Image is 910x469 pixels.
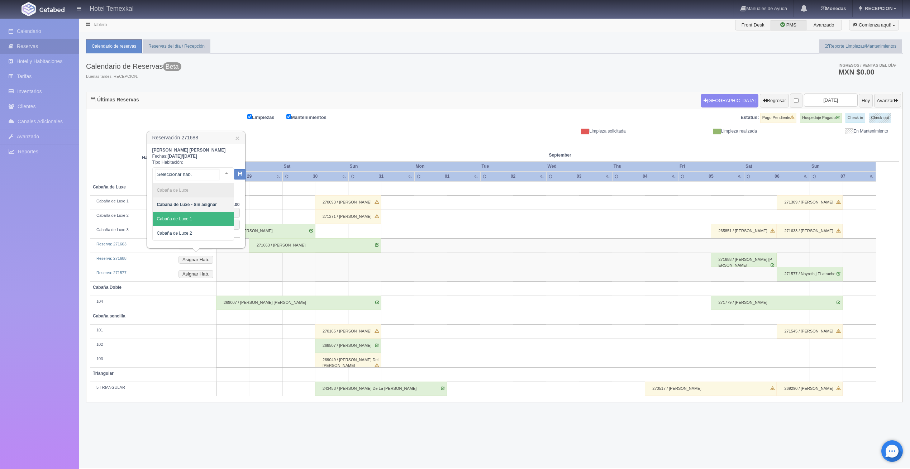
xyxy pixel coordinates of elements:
div: 5 TRIANGULAR [93,385,213,391]
span: September [549,152,675,158]
div: 270165 / [PERSON_NAME] [315,324,381,339]
div: 271309 / [PERSON_NAME] [777,195,843,210]
h3: Calendario de Reservas [86,62,181,70]
div: Cabaña de Luxe 1 [93,198,213,204]
span: [DATE] [167,154,182,159]
a: Reserva: 271663 [96,242,127,246]
div: 268507 / [PERSON_NAME] [315,339,381,353]
h4: Últimas Reservas [91,97,139,102]
a: Reserva: 271688 [96,256,127,260]
div: 270517 / [PERSON_NAME] [645,382,777,396]
div: Total: [152,202,240,208]
th: Tue [480,162,546,171]
div: 03 [569,173,590,180]
div: Cabaña de Luxe 3 [93,227,213,233]
div: 05 [701,173,721,180]
div: 103 [93,356,213,362]
label: Pago Pendiente [760,113,796,123]
strong: Habitación [142,155,164,160]
a: Reporte Limpiezas/Mantenimientos [819,39,902,53]
input: Limpiezas [247,114,252,119]
div: Fechas: Tipo Habitación: Adultos: Menores: Juniors: [152,147,240,238]
label: Check-in [845,113,865,123]
div: 102 [93,342,213,348]
span: Cabaña de Luxe 2 [157,231,192,236]
th: Sun [348,162,414,171]
input: Mantenimientos [286,114,291,119]
th: Fri [216,162,282,171]
div: 271271 / [PERSON_NAME] [315,210,381,224]
div: Limpieza realizada [631,128,762,134]
th: Thu [612,162,678,171]
b: Cabaña sencilla [93,314,125,319]
div: 271663 / [PERSON_NAME] [249,238,381,253]
div: Cabaña de Luxe 2 [93,213,213,219]
label: Mantenimientos [286,113,337,121]
b: / [167,154,197,159]
img: Getabed [39,7,65,12]
h3: MXN $0.00 [838,68,896,76]
label: Front Desk [735,20,771,30]
button: Avanzar [874,94,901,107]
div: 101 [93,327,213,333]
a: Reservas del día / Recepción [143,39,210,53]
label: Hospedaje Pagado [800,113,842,123]
th: Sat [744,162,810,171]
div: Limpieza solicitada [500,128,631,134]
div: 07 [833,173,853,180]
th: Sun [810,162,876,171]
label: Limpiezas [247,113,285,121]
b: Triangular [93,371,114,376]
h4: Hotel Temexkal [90,4,134,13]
button: Regresar [760,94,789,107]
label: Check-out [869,113,891,123]
img: Getabed [22,2,36,16]
b: Cabaña Doble [93,285,122,290]
div: 271688 / [PERSON_NAME] [PERSON_NAME] [711,253,777,267]
div: 269290 / [PERSON_NAME] [777,382,843,396]
label: Avanzado [806,20,842,30]
div: 265851 / [PERSON_NAME] [711,224,777,238]
span: Buenas tardes, RECEPCION. [86,74,181,80]
span: Beta [163,62,181,71]
span: [DATE] [183,154,197,159]
div: En Mantenimiento [762,128,894,134]
a: Tablero [93,22,107,27]
div: 269049 / [PERSON_NAME] Del [PERSON_NAME] [315,353,381,367]
label: PMS [771,20,806,30]
b: 5600.00 [224,202,239,207]
a: Calendario de reservas [86,39,142,53]
span: August [219,152,346,158]
div: 271626 / [PERSON_NAME] [216,224,315,238]
th: Fri [678,162,744,171]
th: Sat [282,162,348,171]
div: 270093 / [PERSON_NAME] [315,195,381,210]
button: Asignar Hab. [178,270,213,278]
div: 02 [503,173,524,180]
b: Monedas [821,6,846,11]
b: Cabaña de Luxe [93,185,126,190]
div: 271577 / Nayreth j El atrache [777,267,843,281]
span: Ingresos / Ventas del día [838,63,896,67]
button: Hoy [859,94,873,107]
div: 29 [239,173,260,180]
th: Mon [414,162,480,171]
label: Estatus: [740,114,759,121]
b: [PERSON_NAME] [PERSON_NAME] [152,148,226,153]
a: Reserva: 271577 [96,271,127,275]
div: 271633 / [PERSON_NAME] [777,224,843,238]
div: 243453 / [PERSON_NAME] De La [PERSON_NAME] [315,382,447,396]
span: Cabaña de Luxe - Sin asignar [157,202,217,207]
div: 31 [371,173,392,180]
div: 104 [93,299,213,305]
button: ¡Comienza aquí! [849,20,899,30]
div: 04 [635,173,656,180]
div: 06 [767,173,787,180]
h3: Reservación 271688 [147,131,245,144]
th: Wed [546,162,612,171]
a: × [235,134,239,142]
div: 30 [305,173,326,180]
div: 01 [437,173,458,180]
button: Asignar Hab. [178,256,213,264]
div: 271779 / [PERSON_NAME] [711,296,843,310]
